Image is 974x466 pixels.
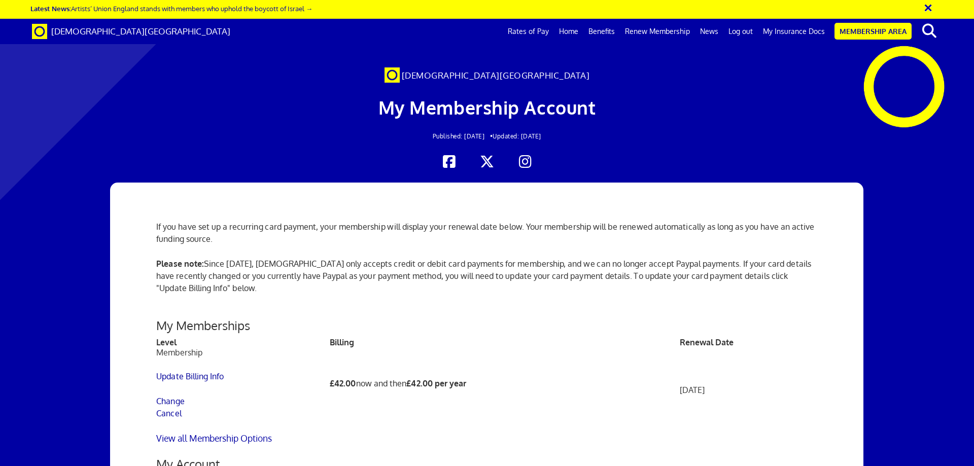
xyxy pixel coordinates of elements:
[680,337,818,347] th: Renewal Date
[758,19,830,44] a: My Insurance Docs
[156,408,182,418] a: Cancel
[156,258,818,306] p: Since [DATE], [DEMOGRAPHIC_DATA] only accepts credit or debit card payments for membership, and w...
[583,19,620,44] a: Benefits
[680,347,818,432] td: [DATE]
[834,23,912,40] a: Membership Area
[156,433,272,444] a: View all Membership Options
[51,26,230,37] span: [DEMOGRAPHIC_DATA][GEOGRAPHIC_DATA]
[723,19,758,44] a: Log out
[378,96,596,119] span: My Membership Account
[620,19,695,44] a: Renew Membership
[24,19,238,44] a: Brand [DEMOGRAPHIC_DATA][GEOGRAPHIC_DATA]
[695,19,723,44] a: News
[156,396,185,406] a: Change
[330,378,356,388] b: £42.00
[914,20,945,42] button: search
[402,70,590,81] span: [DEMOGRAPHIC_DATA][GEOGRAPHIC_DATA]
[330,377,680,389] p: now and then
[156,319,818,332] h3: My Memberships
[156,259,204,269] strong: Please note:
[156,337,330,347] th: Level
[433,132,493,140] span: Published: [DATE] •
[30,4,312,13] a: Latest News:Artists’ Union England stands with members who uphold the boycott of Israel →
[156,221,818,245] p: If you have set up a recurring card payment, your membership will display your renewal date below...
[406,378,466,388] b: £42.00 per year
[554,19,583,44] a: Home
[330,337,680,347] th: Billing
[503,19,554,44] a: Rates of Pay
[156,371,224,381] a: Update Billing Info
[186,133,788,139] h2: Updated: [DATE]
[156,347,330,432] td: Membership
[30,4,71,13] strong: Latest News:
